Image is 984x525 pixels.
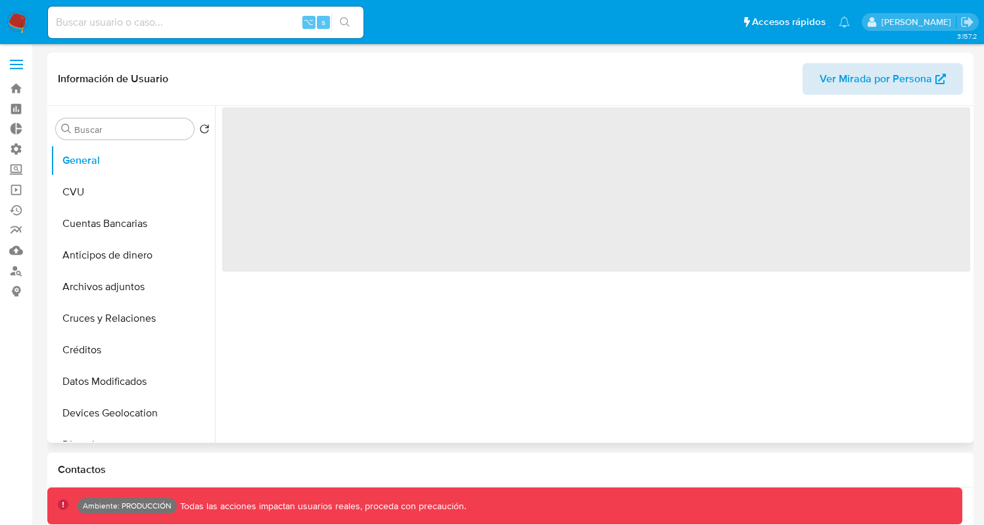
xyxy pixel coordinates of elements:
button: General [51,145,215,176]
button: CVU [51,176,215,208]
button: search-icon [331,13,358,32]
button: Créditos [51,334,215,366]
button: Buscar [61,124,72,134]
span: ‌ [222,107,970,272]
input: Buscar [74,124,189,136]
button: Ver Mirada por Persona [803,63,963,95]
button: Datos Modificados [51,366,215,397]
button: Volver al orden por defecto [199,124,210,138]
span: Ver Mirada por Persona [820,63,932,95]
button: Direcciones [51,429,215,461]
span: s [321,16,325,28]
button: Archivos adjuntos [51,271,215,303]
a: Salir [960,15,974,29]
button: Cuentas Bancarias [51,208,215,239]
h1: Información de Usuario [58,72,168,86]
button: Anticipos de dinero [51,239,215,271]
button: Devices Geolocation [51,397,215,429]
p: kevin.palacios@mercadolibre.com [881,16,956,28]
a: Notificaciones [839,16,850,28]
button: Cruces y Relaciones [51,303,215,334]
p: Todas las acciones impactan usuarios reales, proceda con precaución. [177,500,466,512]
h1: Contactos [58,463,963,476]
span: ⌥ [304,16,314,28]
span: Accesos rápidos [752,15,826,29]
p: Ambiente: PRODUCCIÓN [83,503,172,509]
input: Buscar usuario o caso... [48,14,363,31]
